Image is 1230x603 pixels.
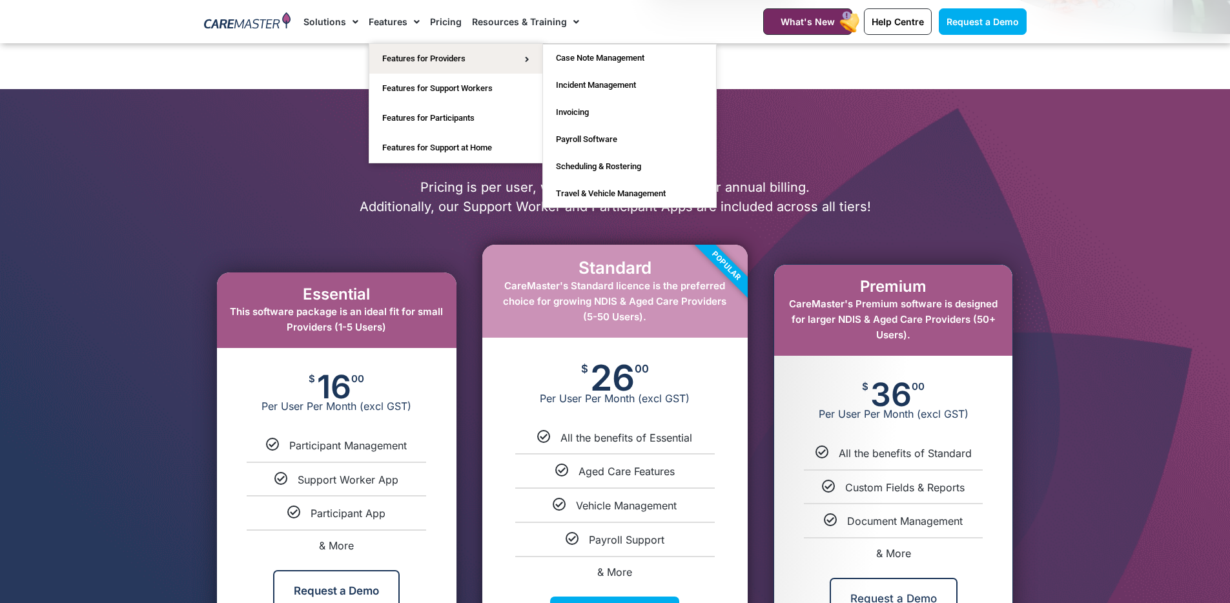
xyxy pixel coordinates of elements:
[543,99,716,126] a: Invoicing
[230,285,444,304] h2: Essential
[319,539,354,552] a: & More
[870,382,912,407] span: 36
[198,178,1033,216] p: Pricing is per user, with the choice of monthly or annual billing. Additionally, our Support Work...
[482,392,748,405] span: Per User Per Month (excl GST)
[311,507,385,520] a: Participant App
[543,126,716,153] a: Payroll Software
[369,43,543,163] ul: Features
[653,192,800,340] div: Popular
[543,180,716,207] a: Travel & Vehicle Management
[495,258,735,278] h2: Standard
[369,133,542,163] a: Features for Support at Home
[597,566,632,578] a: & More
[781,16,835,27] span: What's New
[847,515,963,527] a: Document Management
[845,481,965,494] a: Custom Fields & Reports
[876,547,911,560] a: & More
[289,439,407,452] a: Participant Management
[351,374,364,383] span: 00
[789,298,998,341] span: CareMaster's Premium software is designed for larger NDIS & Aged Care Providers (50+ Users).
[543,72,716,99] a: Incident Management
[543,153,716,180] a: Scheduling & Rostering
[317,374,351,400] span: 16
[947,16,1019,27] span: Request a Demo
[872,16,924,27] span: Help Centre
[230,305,443,333] span: This software package is an ideal fit for small Providers (1-5 Users)
[590,363,635,392] span: 26
[939,8,1027,35] a: Request a Demo
[763,8,852,35] a: What's New
[862,382,868,391] span: $
[589,533,664,546] a: Payroll Support
[503,280,726,323] span: CareMaster's Standard licence is the preferred choice for growing NDIS & Aged Care Providers (5-5...
[864,8,932,35] a: Help Centre
[635,363,649,374] span: 00
[542,44,717,208] ul: Features for Providers
[560,431,692,444] a: All the benefits of Essential
[581,363,588,374] span: $
[198,138,1033,165] h2: Our Packages
[369,44,542,74] a: Features for Providers
[309,374,315,383] span: $
[543,45,716,72] a: Case Note Management
[204,12,291,32] img: CareMaster Logo
[369,103,542,133] a: Features for Participants
[576,499,677,512] a: Vehicle Management
[217,400,456,413] span: Per User Per Month (excl GST)
[787,278,999,296] h2: Premium
[369,74,542,103] a: Features for Support Workers
[774,407,1012,420] span: Per User Per Month (excl GST)
[912,382,925,391] span: 00
[839,447,972,460] a: All the benefits of Standard
[579,465,675,478] a: Aged Care Features
[298,473,398,486] a: Support Worker App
